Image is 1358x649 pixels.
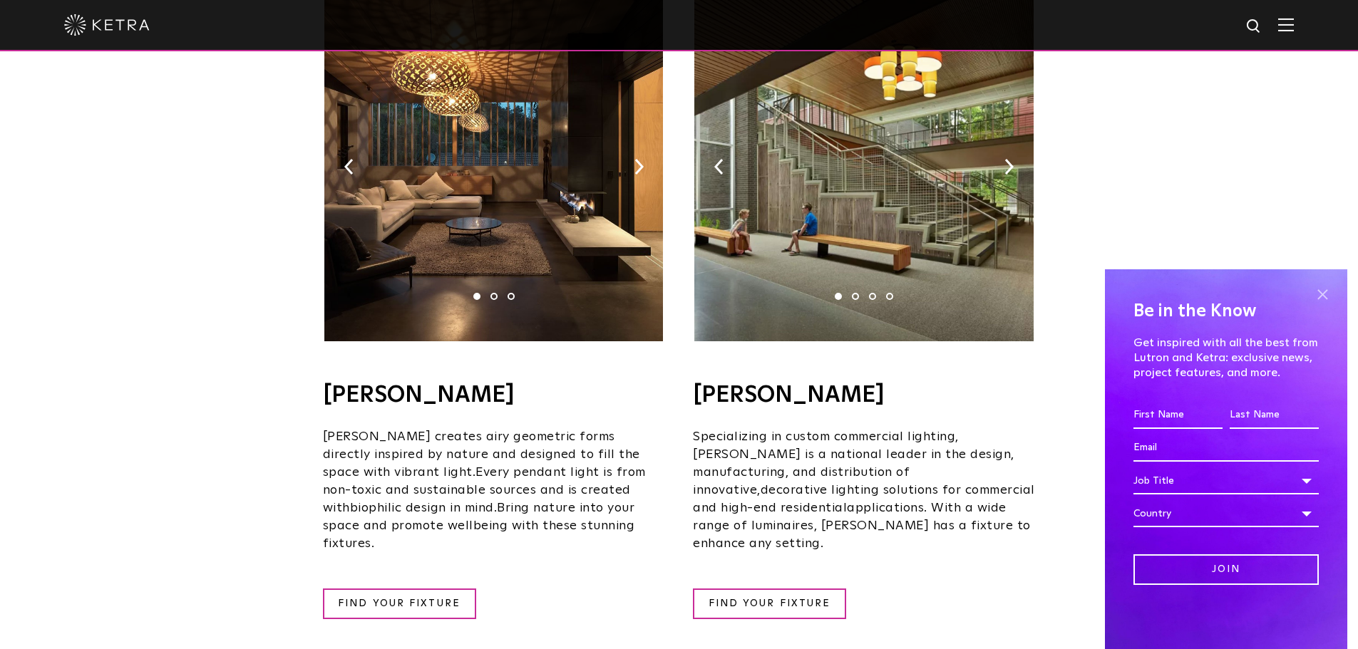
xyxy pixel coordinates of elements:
[1004,159,1014,175] img: arrow-right-black.svg
[323,428,665,553] p: biophilic design in mind.
[714,159,724,175] img: arrow-left-black.svg
[693,484,1035,514] span: decorative lighting solutions for commercial and high-end residential
[1245,18,1263,36] img: search icon
[1278,18,1294,31] img: Hamburger%20Nav.svg
[1230,402,1319,429] input: Last Name
[693,448,801,461] span: [PERSON_NAME]
[1133,500,1319,527] div: Country
[1133,402,1223,429] input: First Name
[1133,298,1319,325] h4: Be in the Know
[323,466,646,514] span: Every pendant light is from non-toxic and sustainable sources and is created with
[693,588,846,619] a: FIND YOUR FIXTURE
[1133,467,1319,494] div: Job Title
[64,14,150,36] img: ketra-logo-2019-white
[634,159,644,175] img: arrow-right-black.svg
[323,430,640,479] span: [PERSON_NAME] creates airy geometric forms directly inspired by nature and designed to fill the s...
[1133,435,1319,462] input: Email
[323,588,476,619] a: FIND YOUR FIXTURE
[323,502,635,550] span: Bring nature into your space and promote wellbeing with these stunning fixtures.
[323,384,665,407] h4: [PERSON_NAME]
[1133,336,1319,380] p: Get inspired with all the best from Lutron and Ketra: exclusive news, project features, and more.
[1133,554,1319,585] input: Join
[693,384,1035,407] h4: [PERSON_NAME]
[344,159,354,175] img: arrow-left-black.svg
[693,430,959,443] span: Specializing in custom commercial lighting,
[693,502,1031,550] span: applications. With a wide range of luminaires, [PERSON_NAME] has a fixture to enhance any setting.
[693,448,1014,497] span: is a national leader in the design, manufacturing, and distribution of innovative,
